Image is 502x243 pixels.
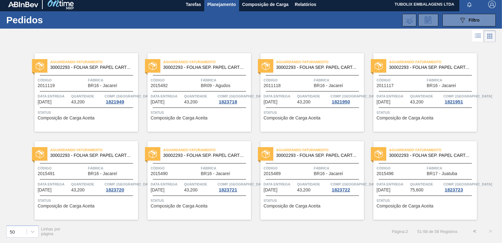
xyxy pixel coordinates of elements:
span: Código [264,77,312,83]
a: statusAguardando Faturamento30002293 - FOLHA SEP. PAPEL CARTAO 1200x1000M 350gCódigo2015489Fábric... [251,141,364,220]
span: Quantidade [184,181,216,187]
span: 2015489 [264,171,281,176]
div: 50 [10,229,15,234]
img: status [149,150,157,158]
img: status [36,150,44,158]
span: Composição de Carga Aceita [151,116,207,120]
span: 30002293 - FOLHA SEP. PAPEL CARTAO 1200x1000M 350g [50,65,133,70]
span: Aguardando Faturamento [389,147,477,153]
span: Comp. Carga [217,93,266,99]
span: 51 - 58 de 58 Registros [417,229,457,234]
span: 2011118 [264,83,281,88]
span: Data entrega [376,93,409,99]
span: Composição de Carga Aceita [376,204,433,208]
span: 2015490 [151,171,168,176]
img: TNhmsLtSVTkK8tSr43FrP2fwEKptu5GPRR3wAAAABJRU5ErkJggg== [8,2,38,7]
span: Status [376,109,475,116]
img: status [149,62,157,70]
span: Comp. Carga [443,93,492,99]
span: Código [376,77,425,83]
span: Composição de Carga [242,1,289,8]
a: Comp. [GEOGRAPHIC_DATA]1821949 [104,93,136,104]
a: Comp. [GEOGRAPHIC_DATA]1823718 [217,93,249,104]
span: BR16 - Jacareí [314,83,343,88]
span: Composição de Carga Aceita [38,116,94,120]
span: 2015496 [376,171,394,176]
span: Comp. Carga [217,181,266,187]
h1: Pedidos [6,16,97,24]
span: Tarefas [186,1,201,8]
div: 1821949 [104,99,125,104]
span: Código [151,165,199,171]
span: 43,200 [71,188,85,192]
button: < [467,224,483,239]
span: Quantidade [184,93,216,99]
span: 27/10/2025 [376,188,390,192]
span: Aguardando Faturamento [389,59,477,65]
span: 75,600 [410,188,424,192]
span: 30002293 - FOLHA SEP. PAPEL CARTAO 1200x1000M 350g [276,65,359,70]
span: Fábrica [88,77,136,83]
span: Aguardando Faturamento [50,147,138,153]
span: Fábrica [427,77,475,83]
span: Fábrica [427,165,475,171]
a: statusAguardando Faturamento30002293 - FOLHA SEP. PAPEL CARTAO 1200x1000M 350gCódigo2011119Fábric... [25,53,138,132]
span: Composição de Carga Aceita [151,204,207,208]
span: Fábrica [314,77,362,83]
span: Fábrica [314,165,362,171]
div: Visão em Cards [484,30,496,42]
span: Fábrica [201,165,249,171]
span: 30002293 - FOLHA SEP. PAPEL CARTAO 1200x1000M 350g [389,65,472,70]
a: Comp. [GEOGRAPHIC_DATA]1821951 [443,93,475,104]
span: 13/10/2025 [38,100,51,104]
div: Solicitação de Revisão de Pedidos [418,14,438,26]
span: Linhas por página [41,227,61,236]
div: 1823722 [330,187,351,192]
span: Fábrica [88,165,136,171]
span: Status [151,109,249,116]
span: Relatórios [295,1,316,8]
span: 43,200 [297,100,311,104]
span: 43,200 [71,100,85,104]
img: status [262,62,270,70]
a: Comp. [GEOGRAPHIC_DATA]1823723 [443,181,475,192]
span: Aguardando Faturamento [276,59,364,65]
span: Código [38,77,86,83]
span: Quantidade [71,181,103,187]
span: BR16 - Jacareí [88,83,117,88]
span: 30002293 - FOLHA SEP. PAPEL CARTAO 1200x1000M 350g [163,153,246,158]
div: 1821950 [330,99,351,104]
span: 43,200 [184,100,198,104]
img: status [375,150,383,158]
span: Quantidade [297,93,329,99]
span: Código [151,77,199,83]
div: 1821951 [443,99,464,104]
img: status [262,150,270,158]
span: Status [38,197,136,204]
span: Fábrica [201,77,249,83]
button: > [483,224,498,239]
span: Composição de Carga Aceita [38,204,94,208]
span: 2011117 [376,83,394,88]
div: 1823723 [443,187,464,192]
span: Data entrega [151,181,183,187]
span: Aguardando Faturamento [163,147,251,153]
span: Status [264,109,362,116]
span: Composição de Carga Aceita [264,116,320,120]
a: statusAguardando Faturamento30002293 - FOLHA SEP. PAPEL CARTAO 1200x1000M 350gCódigo2011118Fábric... [251,53,364,132]
span: BR16 - Jacareí [88,171,117,176]
span: Data entrega [264,93,296,99]
span: 2015491 [38,171,55,176]
a: statusAguardando Faturamento30002293 - FOLHA SEP. PAPEL CARTAO 1200x1000M 350gCódigo2011117Fábric... [364,53,477,132]
span: Comp. Carga [443,181,492,187]
span: 24/10/2025 [264,188,277,192]
span: 20/10/2025 [38,188,51,192]
span: Quantidade [410,93,442,99]
span: Quantidade [297,181,329,187]
span: BR16 - Jacareí [427,83,456,88]
span: Aguardando Faturamento [163,59,251,65]
span: 30002293 - FOLHA SEP. PAPEL CARTAO 1200x1000M 350g [389,153,472,158]
span: 30002293 - FOLHA SEP. PAPEL CARTAO 1200x1000M 350g [276,153,359,158]
span: 30002293 - FOLHA SEP. PAPEL CARTAO 1200x1000M 350g [50,153,133,158]
span: Aguardando Faturamento [50,59,138,65]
